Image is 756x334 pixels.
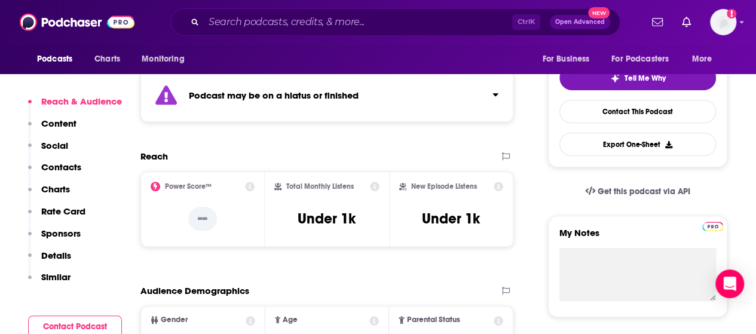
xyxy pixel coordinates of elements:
span: For Business [542,51,589,68]
a: Show notifications dropdown [677,12,696,32]
button: open menu [684,48,727,71]
div: Open Intercom Messenger [715,269,744,298]
span: New [588,7,610,19]
p: Details [41,250,71,261]
p: Sponsors [41,228,81,239]
button: Open AdvancedNew [550,15,610,29]
a: Show notifications dropdown [647,12,668,32]
svg: Email not verified [727,9,736,19]
button: Rate Card [28,206,85,228]
button: Similar [28,271,71,293]
img: Podchaser - Follow, Share and Rate Podcasts [20,11,134,33]
h2: Power Score™ [165,182,212,191]
img: tell me why sparkle [610,73,620,83]
span: Parental Status [407,316,460,324]
img: Podchaser Pro [702,222,723,231]
p: Charts [41,183,70,195]
img: User Profile [710,9,736,35]
p: -- [188,207,217,231]
button: Details [28,250,71,272]
span: Logged in as carlosrosario [710,9,736,35]
button: Contacts [28,161,81,183]
span: Ctrl K [512,14,540,30]
button: Social [28,140,68,162]
div: Search podcasts, credits, & more... [171,8,620,36]
p: Rate Card [41,206,85,217]
button: open menu [534,48,604,71]
p: Social [41,140,68,151]
button: tell me why sparkleTell Me Why [559,65,716,90]
span: Charts [94,51,120,68]
p: Content [41,118,76,129]
button: Show profile menu [710,9,736,35]
a: Charts [87,48,127,71]
h2: Reach [140,151,168,162]
button: Content [28,118,76,140]
button: Export One-Sheet [559,133,716,156]
strong: Podcast may be on a hiatus or finished [189,90,359,101]
span: Age [283,316,298,324]
h2: Audience Demographics [140,285,249,296]
h3: Under 1k [298,210,356,228]
span: Monitoring [142,51,184,68]
span: More [692,51,712,68]
button: Charts [28,183,70,206]
span: Get this podcast via API [598,186,690,197]
span: For Podcasters [611,51,669,68]
button: Sponsors [28,228,81,250]
span: Gender [161,316,188,324]
button: open menu [133,48,200,71]
button: open menu [29,48,88,71]
button: open menu [604,48,686,71]
span: Podcasts [37,51,72,68]
button: Reach & Audience [28,96,122,118]
a: Contact This Podcast [559,100,716,123]
h2: Total Monthly Listens [286,182,354,191]
h3: Under 1k [422,210,480,228]
a: Pro website [702,220,723,231]
label: My Notes [559,227,716,248]
section: Click to expand status details [140,69,513,122]
h2: New Episode Listens [411,182,477,191]
span: Tell Me Why [625,73,666,83]
p: Contacts [41,161,81,173]
p: Reach & Audience [41,96,122,107]
input: Search podcasts, credits, & more... [204,13,512,32]
a: Get this podcast via API [576,177,700,206]
span: Open Advanced [555,19,605,25]
p: Similar [41,271,71,283]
